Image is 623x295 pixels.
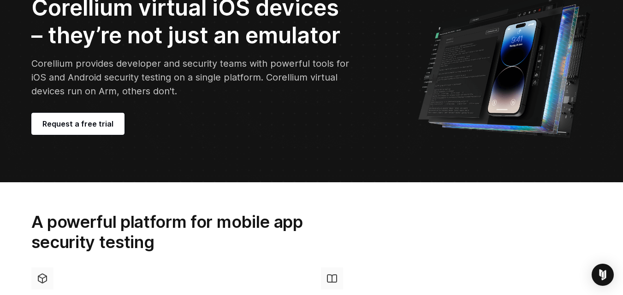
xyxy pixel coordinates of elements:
[31,212,346,253] h2: A powerful platform for mobile app security testing
[42,118,113,129] span: Request a free trial
[31,113,125,135] a: Request a free trial
[31,57,353,98] p: Corellium provides developer and security teams with powerful tools for iOS and Android security ...
[592,264,614,286] div: Open Intercom Messenger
